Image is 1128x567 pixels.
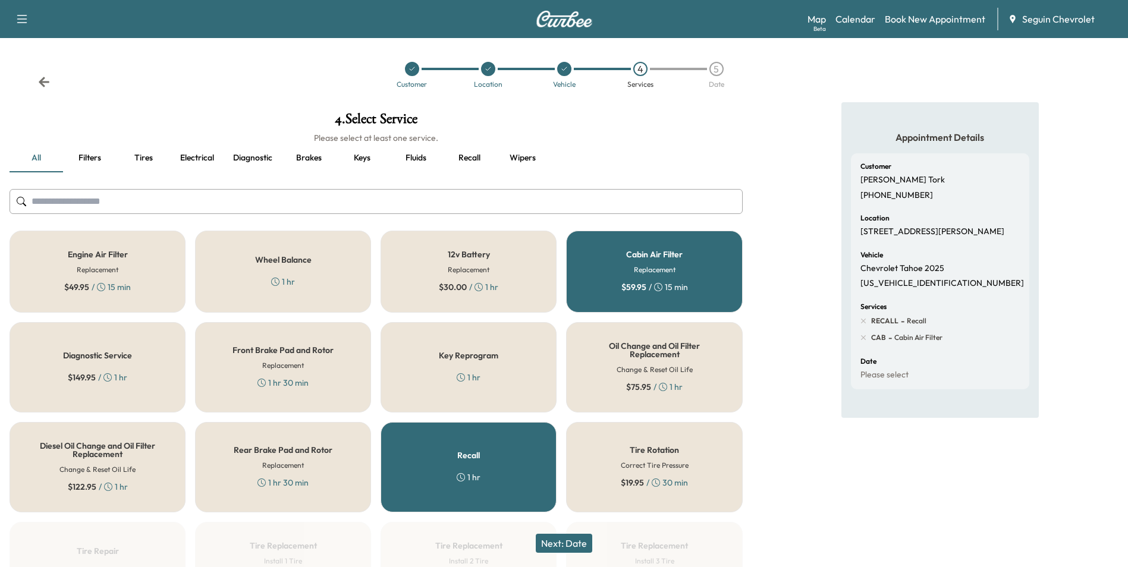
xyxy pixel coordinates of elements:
button: Fluids [389,144,442,172]
button: Brakes [282,144,335,172]
h5: Cabin Air Filter [626,250,683,259]
a: Calendar [835,12,875,26]
div: 1 hr [457,471,480,483]
div: / 1 hr [68,481,128,493]
span: $ 75.95 [626,381,651,393]
h5: Wheel Balance [255,256,312,264]
span: $ 149.95 [68,371,96,383]
div: Customer [397,81,427,88]
a: MapBeta [807,12,826,26]
h5: Diesel Oil Change and Oil Filter Replacement [29,442,166,458]
h5: Front Brake Pad and Rotor [232,346,334,354]
h6: Please select at least one service. [10,132,743,144]
div: Services [627,81,653,88]
span: - [898,315,904,327]
h6: Replacement [262,460,304,471]
button: all [10,144,63,172]
h6: Change & Reset Oil Life [59,464,136,475]
div: / 1 hr [439,281,498,293]
h6: Replacement [448,264,489,275]
button: Wipers [496,144,549,172]
span: Recall [904,316,926,326]
button: Keys [335,144,389,172]
h5: 12v Battery [448,250,490,259]
h5: Engine Air Filter [68,250,128,259]
h5: Diagnostic Service [63,351,132,360]
span: $ 59.95 [621,281,646,293]
img: Curbee Logo [536,11,593,27]
h6: Correct Tire Pressure [621,460,689,471]
span: $ 122.95 [68,481,96,493]
p: [PERSON_NAME] Tork [860,175,945,185]
h6: Replacement [634,264,675,275]
div: 4 [633,62,648,76]
button: Next: Date [536,534,592,553]
div: Beta [813,24,826,33]
h5: Rear Brake Pad and Rotor [234,446,332,454]
div: / 15 min [64,281,131,293]
span: $ 49.95 [64,281,89,293]
div: Back [38,76,50,88]
div: 5 [709,62,724,76]
h6: Change & Reset Oil Life [617,364,693,375]
h6: Date [860,358,876,365]
div: 1 hr 30 min [257,477,309,489]
div: 1 hr [271,276,295,288]
a: Book New Appointment [885,12,985,26]
div: basic tabs example [10,144,743,172]
button: Diagnostic [224,144,282,172]
p: Please select [860,370,909,380]
button: Tires [117,144,170,172]
h6: Vehicle [860,251,883,259]
p: [PHONE_NUMBER] [860,190,933,201]
div: Vehicle [553,81,576,88]
span: CAB [871,333,886,342]
span: Seguin Chevrolet [1022,12,1095,26]
span: $ 19.95 [621,477,644,489]
h6: Replacement [77,264,118,275]
div: 1 hr [457,371,480,383]
h6: Customer [860,163,891,170]
p: [STREET_ADDRESS][PERSON_NAME] [860,226,1004,237]
p: Chevrolet Tahoe 2025 [860,263,944,274]
span: $ 30.00 [439,281,467,293]
div: / 1 hr [68,371,127,383]
div: Date [709,81,724,88]
button: Recall [442,144,496,172]
div: / 15 min [621,281,688,293]
div: / 1 hr [626,381,683,393]
h5: Oil Change and Oil Filter Replacement [586,342,722,358]
h1: 4 . Select Service [10,112,743,132]
p: [US_VEHICLE_IDENTIFICATION_NUMBER] [860,278,1024,289]
span: - [886,332,892,344]
div: / 30 min [621,477,688,489]
h5: Recall [457,451,480,459]
h6: Location [860,215,890,222]
h5: Appointment Details [851,131,1029,144]
div: 1 hr 30 min [257,377,309,389]
h5: Tire Rotation [630,446,679,454]
h5: Key Reprogram [439,351,498,360]
h6: Services [860,303,887,310]
button: Filters [63,144,117,172]
span: Cabin Air Filter [892,333,942,342]
h6: Replacement [262,360,304,371]
button: Electrical [170,144,224,172]
div: Location [474,81,502,88]
span: RECALL [871,316,898,326]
